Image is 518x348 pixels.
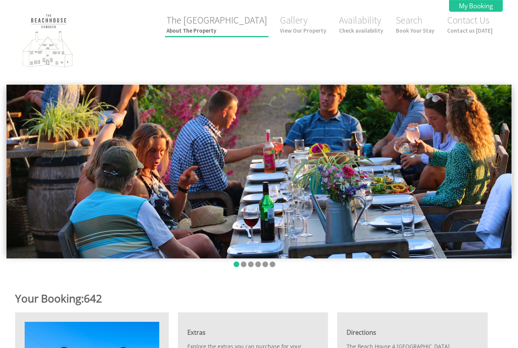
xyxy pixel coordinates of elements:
[166,14,267,34] a: The [GEOGRAPHIC_DATA]About The Property
[396,14,434,34] a: SearchBook Your Stay
[166,27,267,34] small: About The Property
[396,27,434,34] small: Book Your Stay
[187,328,319,337] h3: Extras
[15,291,84,305] a: Your Booking:
[339,27,383,34] small: Check availability
[280,27,326,34] small: View Our Property
[15,291,494,305] h1: 642
[339,14,383,34] a: AvailabilityCheck availability
[447,14,493,34] a: Contact UsContact us [DATE]
[280,14,326,34] a: GalleryView Our Property
[11,11,86,73] img: The Beach House Exmouth
[447,27,493,34] small: Contact us [DATE]
[347,328,478,337] h3: Directions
